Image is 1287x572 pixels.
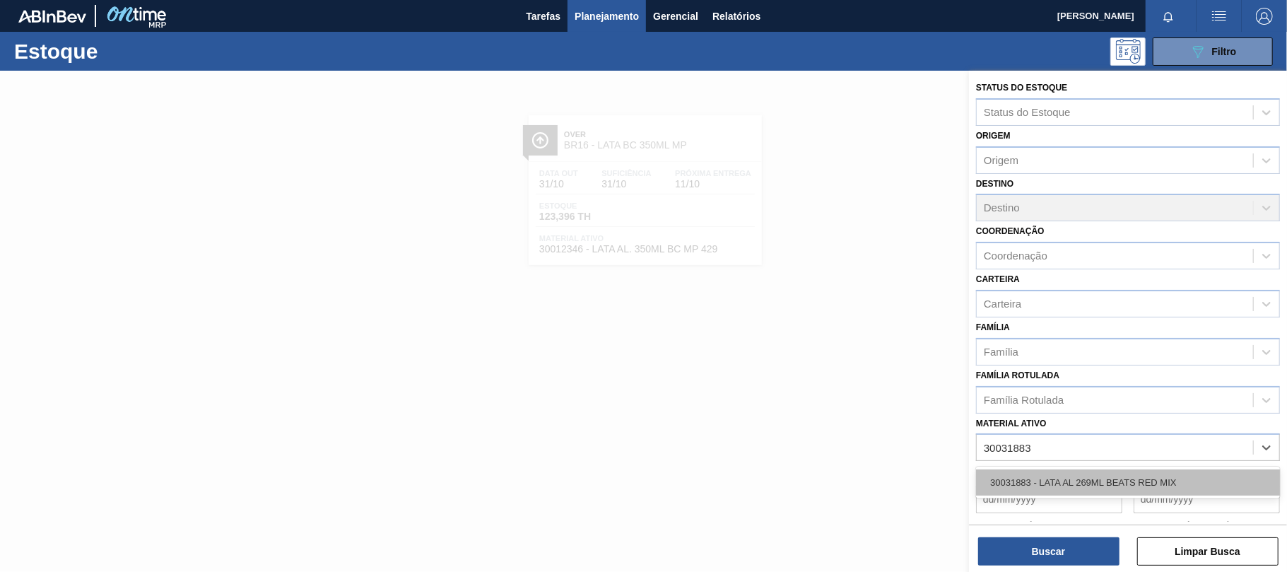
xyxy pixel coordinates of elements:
img: userActions [1211,8,1228,25]
img: Logout [1256,8,1273,25]
div: Pogramando: nenhum usuário selecionado [1110,37,1146,66]
label: Família [976,322,1010,332]
div: 30031883 - LATA AL 269ML BEATS RED MIX [976,469,1280,496]
label: Família Rotulada [976,370,1059,380]
span: Filtro [1212,46,1237,57]
button: Notificações [1146,6,1191,26]
span: Gerencial [653,8,698,25]
span: Planejamento [575,8,639,25]
div: Status do Estoque [984,106,1071,118]
label: Carteira [976,274,1020,284]
label: Destino [976,179,1013,189]
label: Material ativo [976,419,1047,428]
h1: Estoque [14,43,223,59]
label: Status do Estoque [976,83,1067,93]
label: Origem [976,131,1011,141]
img: TNhmsLtSVTkK8tSr43FrP2fwEKptu5GPRR3wAAAABJRU5ErkJggg== [18,10,86,23]
div: Família [984,346,1018,358]
span: Tarefas [526,8,560,25]
input: dd/mm/yyyy [1134,485,1280,513]
div: Carteira [984,298,1021,310]
input: dd/mm/yyyy [976,485,1122,513]
span: Relatórios [712,8,760,25]
label: Coordenação [976,226,1045,236]
div: Origem [984,154,1018,166]
div: Coordenação [984,250,1047,262]
div: Família Rotulada [984,394,1064,406]
button: Filtro [1153,37,1273,66]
